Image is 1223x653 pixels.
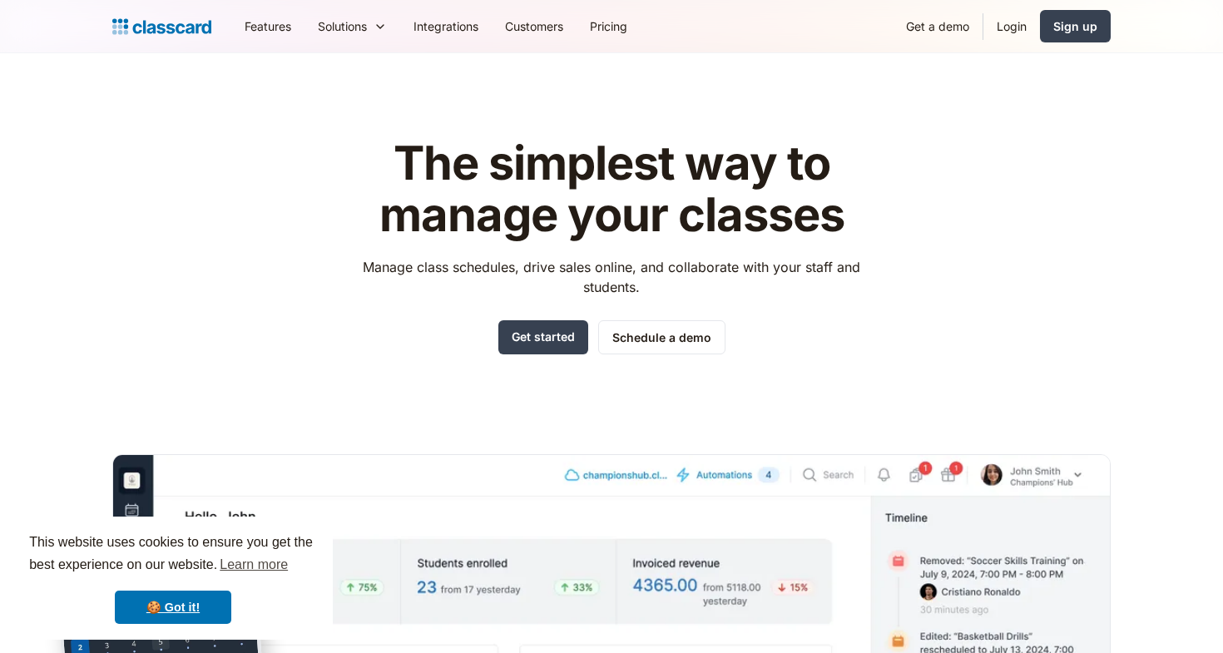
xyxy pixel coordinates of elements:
a: Integrations [400,7,492,45]
h1: The simplest way to manage your classes [348,138,876,240]
div: Solutions [305,7,400,45]
a: Sign up [1040,10,1111,42]
a: Schedule a demo [598,320,725,354]
a: dismiss cookie message [115,591,231,624]
div: Solutions [318,17,367,35]
a: Logo [112,15,211,38]
span: This website uses cookies to ensure you get the best experience on our website. [29,532,317,577]
a: Features [231,7,305,45]
a: learn more about cookies [217,552,290,577]
a: Get started [498,320,588,354]
a: Customers [492,7,577,45]
div: cookieconsent [13,517,333,640]
a: Get a demo [893,7,983,45]
div: Sign up [1053,17,1097,35]
a: Login [983,7,1040,45]
p: Manage class schedules, drive sales online, and collaborate with your staff and students. [348,257,876,297]
a: Pricing [577,7,641,45]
